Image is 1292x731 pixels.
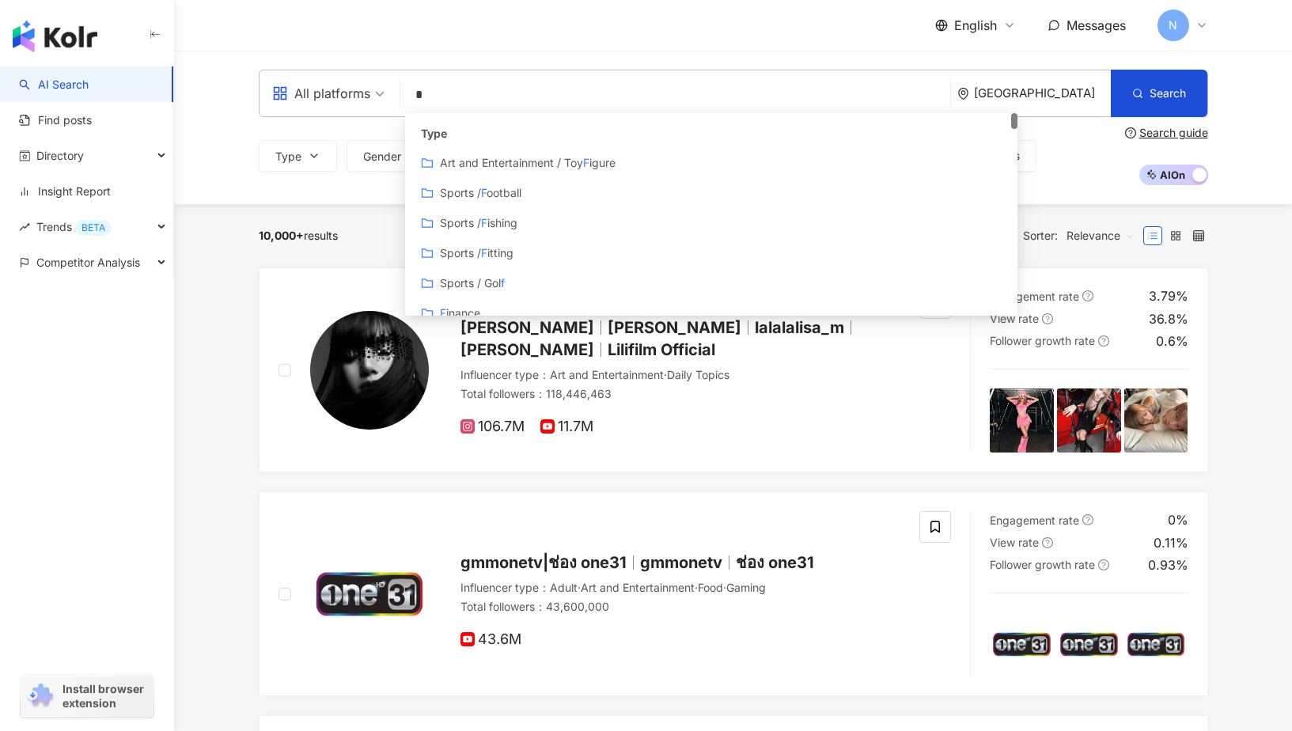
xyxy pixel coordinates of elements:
[1067,17,1126,33] span: Messages
[272,85,288,101] span: appstore
[695,581,698,594] span: ·
[990,334,1095,347] span: Follower growth rate
[460,631,521,648] span: 43.6M
[990,558,1095,571] span: Follower growth rate
[259,267,1208,472] a: KOL Avatar[PERSON_NAME][PERSON_NAME]lalalalisa_m[PERSON_NAME]Lilifilm OfficialInfluencer type：Art...
[347,140,437,172] button: Gender
[1057,612,1121,676] img: post-image
[1042,313,1053,324] span: question-circle
[723,581,726,594] span: ·
[1154,534,1188,551] div: 0.11%
[421,214,434,232] span: folder
[640,553,722,572] span: gmmonetv
[1149,310,1188,328] div: 36.8%
[460,580,901,596] div: Influencer type ：
[421,305,434,322] span: folder
[440,246,481,259] span: Sports /
[446,306,480,320] span: inance
[990,388,1054,453] img: post-image
[259,229,304,242] span: 10,000+
[421,126,1002,142] div: Type
[1150,87,1186,100] span: Search
[954,17,997,34] span: English
[540,419,593,435] span: 11.7M
[990,536,1039,549] span: View rate
[421,154,434,172] span: folder
[487,186,521,199] span: ootball
[440,216,481,229] span: Sports /
[664,368,667,381] span: ·
[589,156,616,169] span: igure
[275,150,301,163] span: Type
[25,684,55,709] img: chrome extension
[421,244,434,262] span: folder
[259,229,338,242] div: results
[1168,511,1188,528] div: 0%
[75,220,112,236] div: BETA
[667,368,729,381] span: Daily Topics
[578,581,581,594] span: ·
[310,535,429,653] img: KOL Avatar
[581,581,695,594] span: Art and Entertainment
[487,246,513,259] span: itting
[990,312,1039,325] span: View rate
[460,340,594,359] span: [PERSON_NAME]
[19,112,92,128] a: Find posts
[19,222,30,233] span: rise
[460,553,627,572] span: gmmonetv|ช่อง one31
[1057,388,1121,453] img: post-image
[990,513,1079,527] span: Engagement rate
[481,246,487,259] mark: F
[481,216,487,229] mark: F
[957,88,969,100] span: environment
[1156,332,1188,350] div: 0.6%
[1139,127,1208,139] div: Search guide
[698,581,723,594] span: Food
[13,21,97,52] img: logo
[1124,388,1188,453] img: post-image
[440,186,481,199] span: Sports /
[726,581,766,594] span: Gaming
[583,156,589,169] mark: F
[63,682,149,710] span: Install browser extension
[755,318,844,337] span: lalalalisa_m
[481,186,487,199] mark: F
[36,209,112,244] span: Trends
[608,318,741,337] span: [PERSON_NAME]
[460,318,594,337] span: [PERSON_NAME]
[1098,335,1109,347] span: question-circle
[19,184,111,199] a: Insight Report
[1148,556,1188,574] div: 0.93%
[36,244,140,280] span: Competitor Analysis
[1067,223,1135,248] span: Relevance
[421,275,434,292] span: folder
[1042,537,1053,548] span: question-circle
[440,156,583,169] span: Art and Entertainment / Toy
[1125,127,1136,138] span: question-circle
[1023,223,1143,248] div: Sorter:
[21,675,153,718] a: chrome extensionInstall browser extension
[36,138,84,173] span: Directory
[1082,514,1093,525] span: question-circle
[1098,559,1109,570] span: question-circle
[487,216,517,229] span: ishing
[259,140,337,172] button: Type
[990,612,1054,676] img: post-image
[460,599,901,615] div: Total followers ： 43,600,000
[363,150,401,163] span: Gender
[608,340,715,359] span: Lilifilm Official
[440,276,501,290] span: Sports / Gol
[1169,17,1177,34] span: N
[550,368,664,381] span: Art and Entertainment
[310,311,429,430] img: KOL Avatar
[550,581,578,594] span: Adult
[272,81,370,106] div: All platforms
[501,276,505,290] mark: f
[1149,287,1188,305] div: 3.79%
[1124,612,1188,676] img: post-image
[421,184,434,202] span: folder
[736,553,814,572] span: ช่อง one31
[974,86,1111,100] div: [GEOGRAPHIC_DATA]
[460,419,525,435] span: 106.7M
[440,306,446,320] mark: F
